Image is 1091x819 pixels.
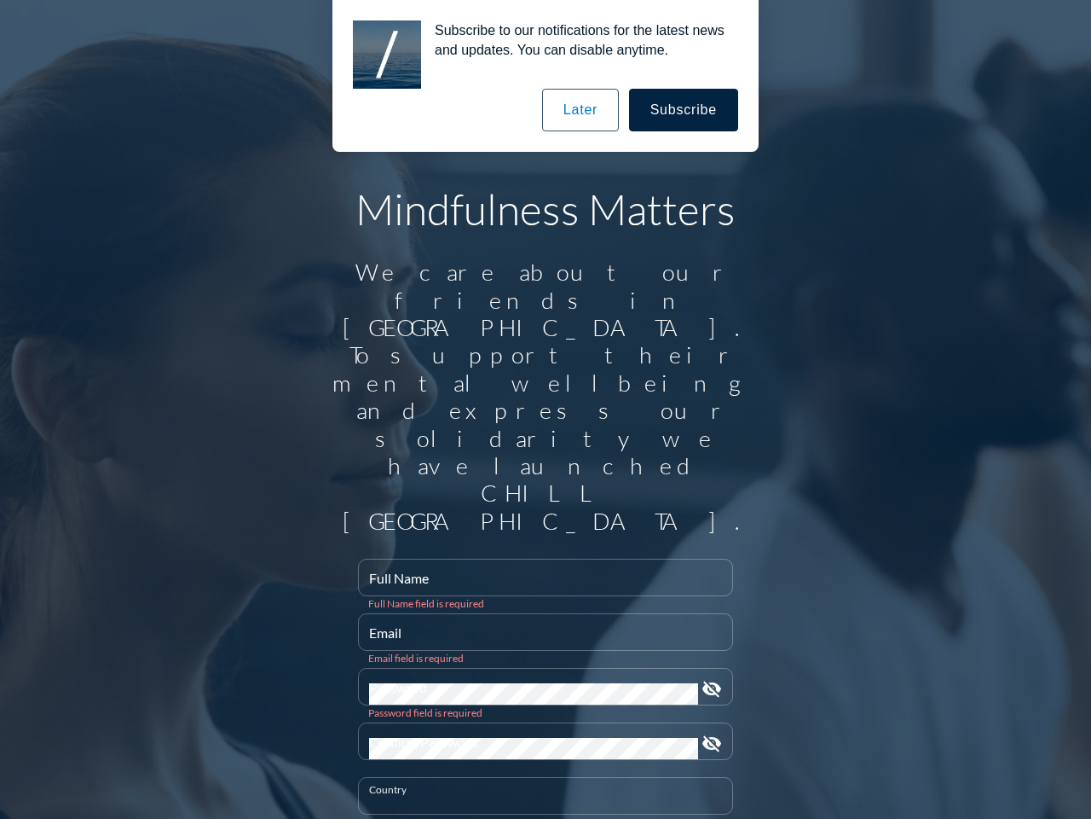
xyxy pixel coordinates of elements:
div: We care about our friends in [GEOGRAPHIC_DATA]. To support their mental wellbeing and express our... [324,258,767,535]
div: Email field is required [368,652,723,665]
div: Full Name field is required [368,597,723,610]
h1: Mindfulness Matters [324,183,767,235]
input: Password [369,683,698,705]
img: notification icon [353,20,421,89]
div: Password field is required [368,706,723,719]
i: visibility_off [701,734,722,754]
input: Full Name [369,574,722,595]
button: Later [542,89,619,131]
input: Confirm Password [369,738,698,759]
div: Subscribe to our notifications for the latest news and updates. You can disable anytime. [421,20,738,60]
button: Subscribe [629,89,738,131]
input: Email [369,629,722,650]
i: visibility_off [701,679,722,700]
input: Country [369,793,722,814]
